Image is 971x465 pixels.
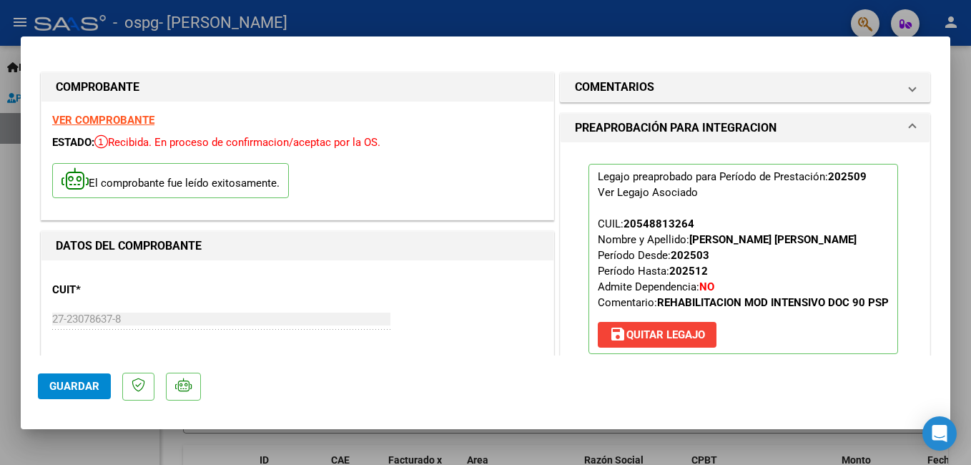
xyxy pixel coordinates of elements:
[671,249,709,262] strong: 202503
[56,80,139,94] strong: COMPROBANTE
[689,233,857,246] strong: [PERSON_NAME] [PERSON_NAME]
[94,136,380,149] span: Recibida. En proceso de confirmacion/aceptac por la OS.
[699,280,714,293] strong: NO
[669,265,708,278] strong: 202512
[38,373,111,399] button: Guardar
[561,73,930,102] mat-expansion-panel-header: COMENTARIOS
[52,163,289,198] p: El comprobante fue leído exitosamente.
[609,325,626,343] mat-icon: save
[52,282,199,298] p: CUIT
[561,114,930,142] mat-expansion-panel-header: PREAPROBACIÓN PARA INTEGRACION
[52,136,94,149] span: ESTADO:
[657,296,889,309] strong: REHABILITACION MOD INTENSIVO DOC 90 PSP
[575,79,654,96] h1: COMENTARIOS
[49,380,99,393] span: Guardar
[922,416,957,451] div: Open Intercom Messenger
[52,114,154,127] a: VER COMPROBANTE
[56,239,202,253] strong: DATOS DEL COMPROBANTE
[828,170,867,183] strong: 202509
[575,119,777,137] h1: PREAPROBACIÓN PARA INTEGRACION
[623,216,694,232] div: 20548813264
[598,185,698,200] div: Ver Legajo Asociado
[588,164,898,354] p: Legajo preaprobado para Período de Prestación:
[598,217,889,309] span: CUIL: Nombre y Apellido: Período Desde: Período Hasta: Admite Dependencia:
[598,296,889,309] span: Comentario:
[609,328,705,341] span: Quitar Legajo
[598,322,716,348] button: Quitar Legajo
[52,356,161,368] span: ANALISIS PRESTADOR
[561,142,930,387] div: PREAPROBACIÓN PARA INTEGRACION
